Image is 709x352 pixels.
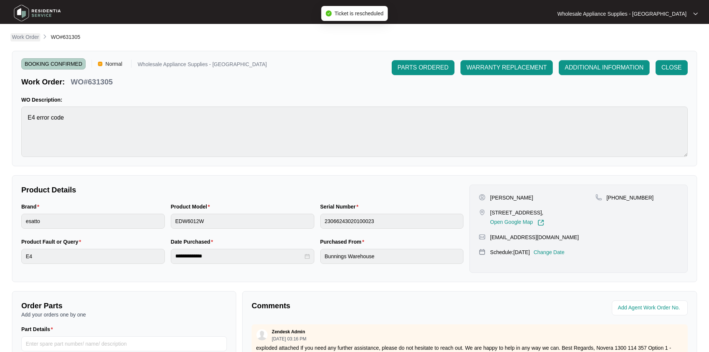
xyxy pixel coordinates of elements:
[138,62,267,70] p: Wholesale Appliance Supplies - [GEOGRAPHIC_DATA]
[559,60,650,75] button: ADDITIONAL INFORMATION
[21,238,84,246] label: Product Fault or Query
[272,337,306,341] p: [DATE] 03:16 PM
[595,194,602,201] img: map-pin
[51,34,80,40] span: WO#631305
[490,248,530,256] p: Schedule: [DATE]
[398,63,448,72] span: PARTS ORDERED
[98,62,102,66] img: Vercel Logo
[272,329,305,335] p: Zendesk Admin
[656,60,688,75] button: CLOSE
[479,194,485,201] img: user-pin
[21,214,165,229] input: Brand
[42,34,48,40] img: chevron-right
[490,234,579,241] p: [EMAIL_ADDRESS][DOMAIN_NAME]
[21,311,227,318] p: Add your orders one by one
[21,185,463,195] p: Product Details
[320,214,464,229] input: Serial Number
[21,58,86,70] span: BOOKING CONFIRMED
[490,209,544,216] p: [STREET_ADDRESS],
[466,63,547,72] span: WARRANTY REPLACEMENT
[537,219,544,226] img: Link-External
[320,249,464,264] input: Purchased From
[171,214,314,229] input: Product Model
[171,203,213,210] label: Product Model
[479,234,485,240] img: map-pin
[693,12,698,16] img: dropdown arrow
[256,329,268,340] img: user.svg
[21,203,42,210] label: Brand
[21,106,688,157] textarea: E4 error code
[21,96,688,104] p: WO Description:
[21,249,165,264] input: Product Fault or Query
[490,194,533,201] p: [PERSON_NAME]
[320,203,361,210] label: Serial Number
[662,63,682,72] span: CLOSE
[479,209,485,216] img: map-pin
[21,336,227,351] input: Part Details
[534,248,565,256] p: Change Date
[565,63,644,72] span: ADDITIONAL INFORMATION
[392,60,454,75] button: PARTS ORDERED
[252,300,464,311] p: Comments
[102,58,125,70] span: Normal
[12,33,39,41] p: Work Order
[21,325,56,333] label: Part Details
[335,10,383,16] span: Ticket is rescheduled
[320,238,367,246] label: Purchased From
[607,194,654,201] p: [PHONE_NUMBER]
[479,248,485,255] img: map-pin
[10,33,40,41] a: Work Order
[11,2,64,24] img: residentia service logo
[557,10,687,18] p: Wholesale Appliance Supplies - [GEOGRAPHIC_DATA]
[326,10,332,16] span: check-circle
[71,77,112,87] p: WO#631305
[171,238,216,246] label: Date Purchased
[460,60,553,75] button: WARRANTY REPLACEMENT
[175,252,303,260] input: Date Purchased
[618,303,683,312] input: Add Agent Work Order No.
[490,219,544,226] a: Open Google Map
[21,300,227,311] p: Order Parts
[21,77,65,87] p: Work Order:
